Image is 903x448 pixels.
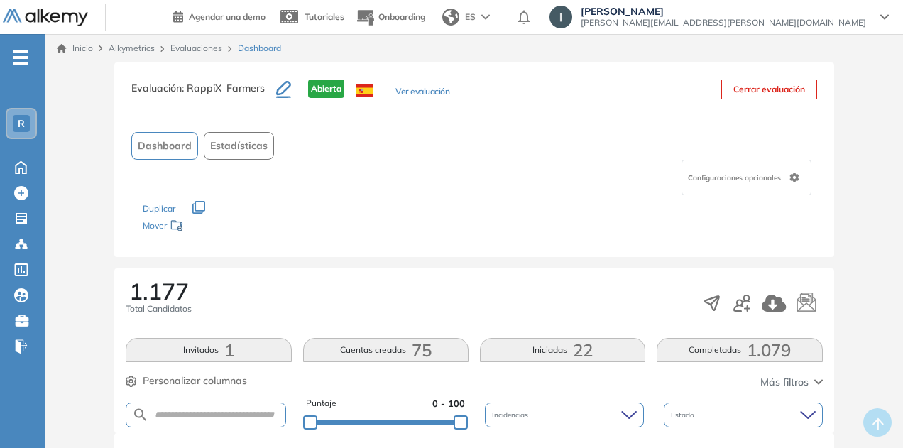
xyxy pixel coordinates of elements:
[465,11,476,23] span: ES
[356,84,373,97] img: ESP
[129,280,189,302] span: 1.177
[18,118,25,129] span: R
[204,132,274,160] button: Estadísticas
[170,43,222,53] a: Evaluaciones
[143,373,247,388] span: Personalizar columnas
[131,80,276,109] h3: Evaluación
[682,160,811,195] div: Configuraciones opcionales
[143,214,285,240] div: Mover
[126,338,291,362] button: Invitados1
[13,56,28,59] i: -
[126,302,192,315] span: Total Candidatos
[581,6,866,17] span: [PERSON_NAME]
[671,410,697,420] span: Estado
[143,203,175,214] span: Duplicar
[481,14,490,20] img: arrow
[132,406,149,424] img: SEARCH_ALT
[432,397,465,410] span: 0 - 100
[57,42,93,55] a: Inicio
[442,9,459,26] img: world
[395,85,449,100] button: Ver evaluación
[173,7,266,24] a: Agendar una demo
[760,375,809,390] span: Más filtros
[492,410,531,420] span: Incidencias
[138,138,192,153] span: Dashboard
[189,11,266,22] span: Agendar una demo
[109,43,155,53] span: Alkymetrics
[306,397,336,410] span: Puntaje
[657,338,822,362] button: Completadas1.079
[581,17,866,28] span: [PERSON_NAME][EMAIL_ADDRESS][PERSON_NAME][DOMAIN_NAME]
[688,173,784,183] span: Configuraciones opcionales
[126,373,247,388] button: Personalizar columnas
[303,338,469,362] button: Cuentas creadas75
[664,403,823,427] div: Estado
[308,80,344,98] span: Abierta
[378,11,425,22] span: Onboarding
[760,375,823,390] button: Más filtros
[182,82,265,94] span: : RappiX_Farmers
[356,2,425,33] button: Onboarding
[3,9,88,27] img: Logo
[131,132,198,160] button: Dashboard
[480,338,645,362] button: Iniciadas22
[485,403,644,427] div: Incidencias
[305,11,344,22] span: Tutoriales
[238,42,281,55] span: Dashboard
[210,138,268,153] span: Estadísticas
[721,80,817,99] button: Cerrar evaluación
